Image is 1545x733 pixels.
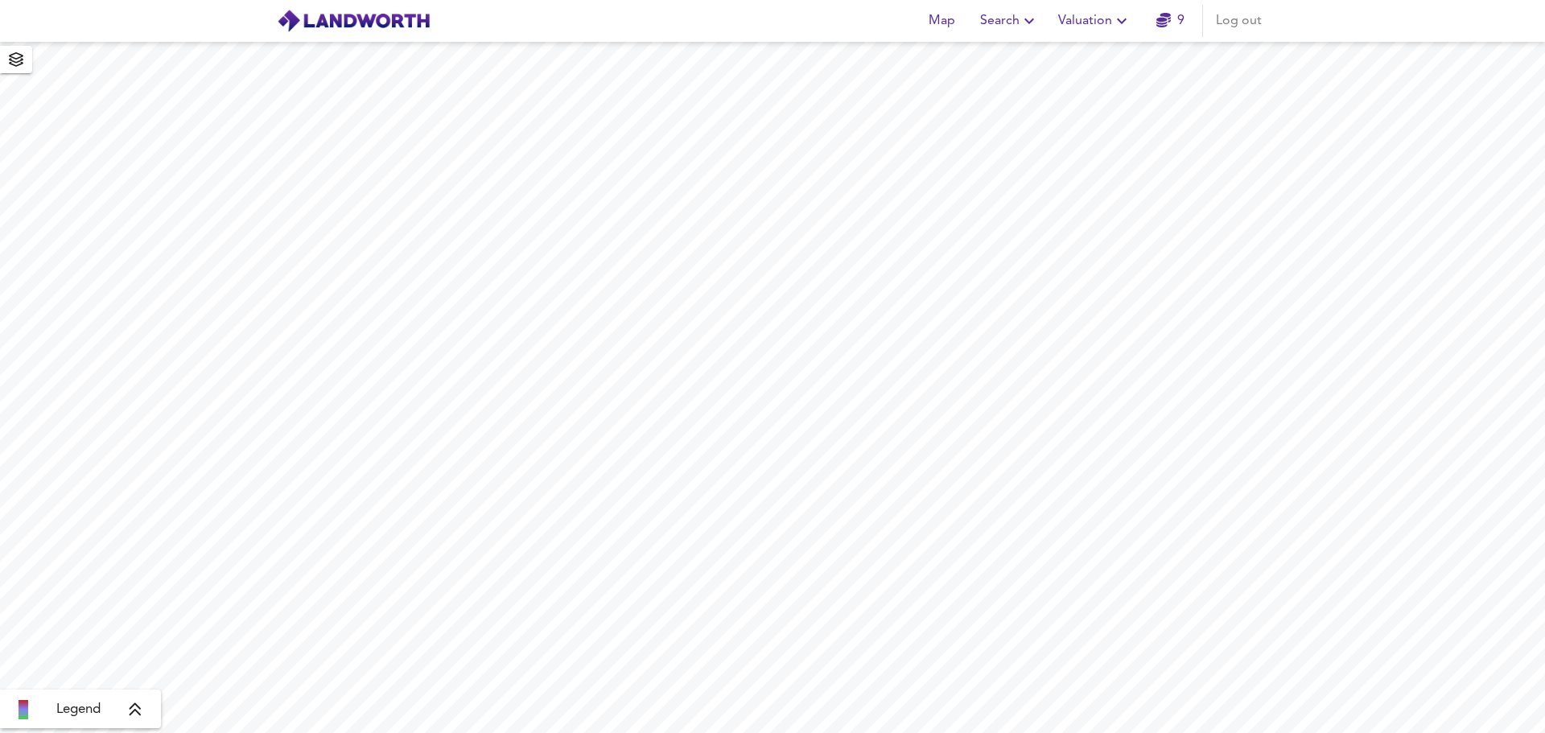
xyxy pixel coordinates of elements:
a: 9 [1156,10,1184,32]
span: Valuation [1058,10,1131,32]
span: Search [980,10,1039,32]
span: Legend [56,700,101,719]
img: logo [277,9,431,33]
button: Log out [1209,5,1268,37]
button: Map [916,5,967,37]
button: Valuation [1052,5,1138,37]
button: Search [974,5,1045,37]
span: Map [922,10,961,32]
button: 9 [1144,5,1196,37]
span: Log out [1216,10,1262,32]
